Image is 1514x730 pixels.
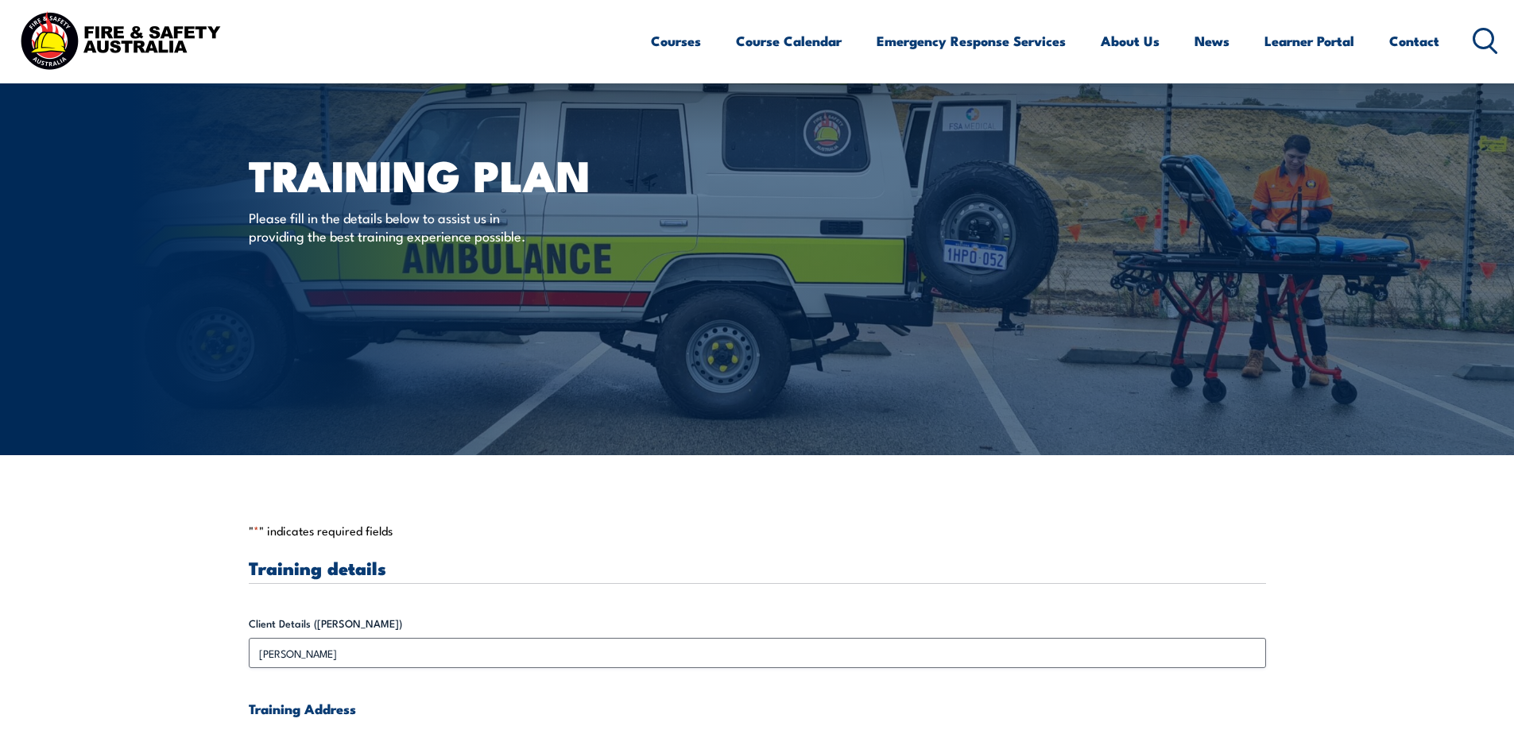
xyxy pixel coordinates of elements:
[249,616,1266,632] label: Client Details ([PERSON_NAME])
[249,700,1266,717] h4: Training Address
[736,20,842,62] a: Course Calendar
[1101,20,1160,62] a: About Us
[1264,20,1354,62] a: Learner Portal
[651,20,701,62] a: Courses
[1389,20,1439,62] a: Contact
[249,558,1266,577] h3: Training details
[1195,20,1229,62] a: News
[249,208,539,245] p: Please fill in the details below to assist us in providing the best training experience possible.
[249,523,1266,539] p: " " indicates required fields
[249,156,641,193] h1: Training plan
[877,20,1066,62] a: Emergency Response Services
